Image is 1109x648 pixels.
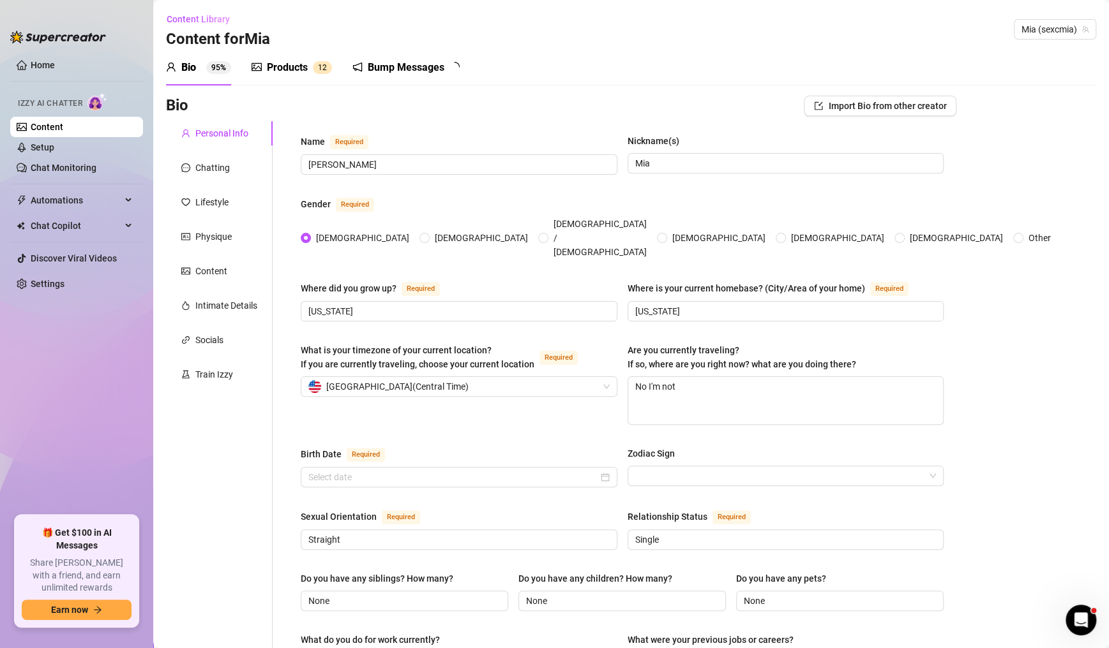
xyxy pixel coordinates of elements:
div: Sexual Orientation [301,510,377,524]
img: logo-BBDzfeDw.svg [10,31,106,43]
input: Do you have any children? How many? [526,594,716,608]
a: Chat Monitoring [31,163,96,173]
label: Sexual Orientation [301,509,434,524]
span: Required [713,510,751,524]
label: Birth Date [301,446,399,462]
label: What were your previous jobs or careers? [628,633,803,647]
label: Where did you grow up? [301,281,454,296]
div: Relationship Status [628,510,707,524]
span: [DEMOGRAPHIC_DATA] [311,231,414,245]
span: thunderbolt [17,195,27,205]
label: Nickname(s) [628,134,688,148]
img: AI Chatter [87,92,107,111]
span: fire [181,301,190,310]
label: What do you do for work currently? [301,633,449,647]
span: [DEMOGRAPHIC_DATA] [667,231,771,245]
div: Content [195,264,227,278]
div: Gender [301,197,331,211]
textarea: No I'm not [628,377,944,424]
div: Birth Date [301,447,342,461]
sup: 12 [313,61,332,74]
span: Chat Copilot [31,216,121,236]
label: Gender [301,196,388,212]
span: loading [449,62,460,72]
span: notification [352,62,363,72]
div: Intimate Details [195,298,257,313]
a: Discover Viral Videos [31,253,117,263]
span: [DEMOGRAPHIC_DATA] [430,231,533,245]
input: Relationship Status [635,533,934,547]
span: Other [1023,231,1056,245]
span: link [181,335,190,344]
span: experiment [181,370,190,379]
span: Earn now [51,605,88,615]
span: 2 [322,63,327,72]
div: Products [267,60,308,75]
span: Required [402,282,440,296]
div: Zodiac Sign [628,446,675,460]
div: Name [301,135,325,149]
span: 🎁 Get $100 in AI Messages [22,527,132,552]
span: Are you currently traveling? If so, where are you right now? what are you doing there? [628,345,856,369]
div: Chatting [195,161,230,175]
h3: Bio [166,96,188,116]
span: What is your timezone of your current location? If you are currently traveling, choose your curre... [301,345,534,369]
button: Earn nowarrow-right [22,600,132,620]
label: Do you have any pets? [736,571,835,585]
span: arrow-right [93,605,102,614]
img: Chat Copilot [17,221,25,230]
span: heart [181,198,190,207]
span: picture [252,62,262,72]
span: Required [539,351,578,365]
a: Setup [31,142,54,152]
div: Do you have any children? How many? [518,571,672,585]
label: Do you have any children? How many? [518,571,681,585]
a: Settings [31,279,64,289]
span: Content Library [167,14,230,24]
div: Train Izzy [195,367,233,381]
input: Nickname(s) [635,156,934,170]
input: Name [308,158,607,172]
span: [GEOGRAPHIC_DATA] ( Central Time ) [326,377,469,396]
div: Where is your current homebase? (City/Area of your home) [628,281,865,295]
div: Do you have any siblings? How many? [301,571,453,585]
div: Nickname(s) [628,134,679,148]
div: Where did you grow up? [301,281,396,295]
span: Izzy AI Chatter [18,98,82,110]
span: [DEMOGRAPHIC_DATA] [786,231,889,245]
span: [DEMOGRAPHIC_DATA] [905,231,1008,245]
span: message [181,163,190,172]
div: Physique [195,230,232,244]
iframe: Intercom live chat [1066,605,1096,635]
input: Where is your current homebase? (City/Area of your home) [635,304,934,318]
a: Content [31,122,63,132]
label: Do you have any siblings? How many? [301,571,462,585]
span: Required [347,448,385,462]
span: Automations [31,190,121,210]
img: us [308,380,321,393]
a: Home [31,60,55,70]
span: Required [382,510,420,524]
sup: 95% [206,61,231,74]
span: Share [PERSON_NAME] with a friend, and earn unlimited rewards [22,557,132,594]
div: Personal Info [195,126,248,140]
span: Required [870,282,909,296]
label: Zodiac Sign [628,446,684,460]
input: Do you have any siblings? How many? [308,594,498,608]
h3: Content for Mia [166,29,270,50]
span: import [814,101,823,110]
input: Sexual Orientation [308,533,607,547]
span: Required [330,135,368,149]
input: Birth Date [308,470,598,484]
div: What were your previous jobs or careers? [628,633,794,647]
input: Do you have any pets? [744,594,933,608]
span: Required [336,198,374,212]
span: user [181,129,190,138]
div: What do you do for work currently? [301,633,440,647]
label: Name [301,134,382,149]
div: Socials [195,333,223,347]
span: idcard [181,232,190,241]
span: user [166,62,176,72]
span: [DEMOGRAPHIC_DATA] / [DEMOGRAPHIC_DATA] [548,217,652,259]
label: Where is your current homebase? (City/Area of your home) [628,281,923,296]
